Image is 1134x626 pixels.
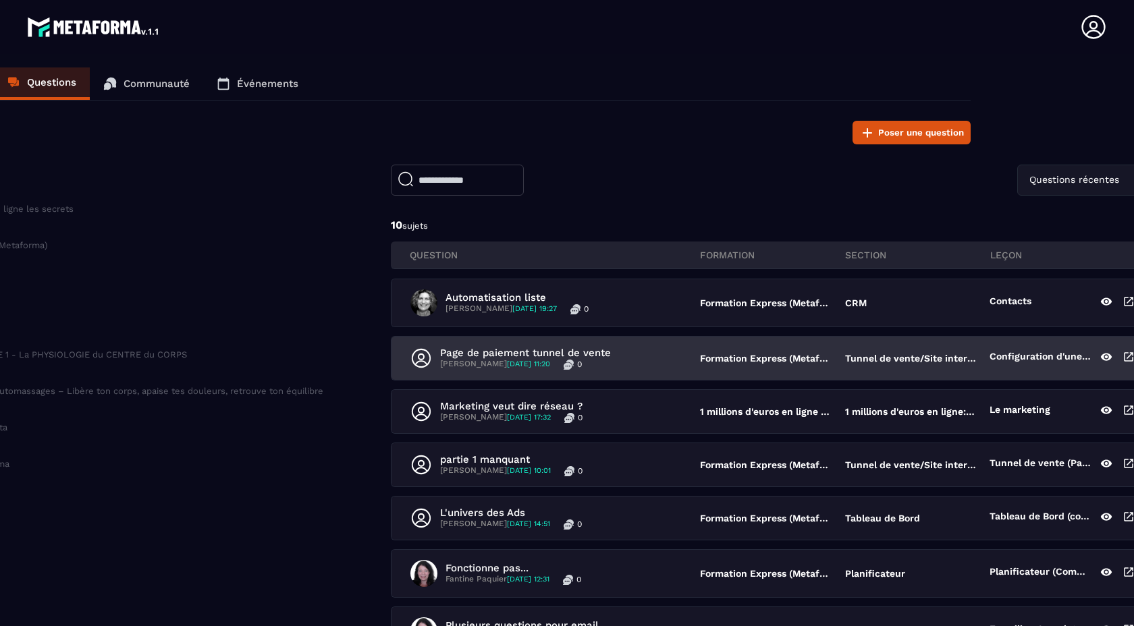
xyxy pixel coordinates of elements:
[1026,173,1122,188] span: Questions récentes
[845,297,867,308] p: CRM
[440,347,611,359] p: Page de paiement tunnel de vente
[446,562,581,574] p: Fonctionne pas...
[507,519,550,528] span: [DATE] 14:51
[845,513,920,523] p: Tableau de Bord
[845,353,977,364] p: Tunnel de vente/Site internet
[507,466,551,475] span: [DATE] 10:01
[577,359,582,370] p: 0
[440,507,582,519] p: L'univers des Ads
[845,568,905,579] p: Planificateur
[578,465,583,476] p: 0
[576,574,581,585] p: 0
[700,459,832,470] p: Formation Express (Metaforma)
[845,406,977,417] p: 1 millions d'euros en ligne: les secrets
[507,575,549,584] span: [DATE] 12:31
[507,413,551,422] span: [DATE] 17:32
[440,400,583,412] p: Marketing veut dire réseau ?
[1122,173,1132,188] input: Search for option
[990,457,1091,472] p: Tunnel de vente (Partie 3)
[440,453,583,465] p: partie 1 manquant
[853,121,971,144] button: Poser une question
[410,249,700,261] p: QUESTION
[700,297,832,308] p: Formation Express (Metaforma)
[577,519,582,530] p: 0
[203,67,312,100] a: Événements
[700,249,845,261] p: FORMATION
[990,566,1091,581] p: Planificateur (Complet)
[440,519,550,530] p: [PERSON_NAME]
[990,511,1091,525] p: Tableau de Bord (complet)
[700,568,832,579] p: Formation Express (Metaforma)
[584,304,589,314] p: 0
[700,353,832,364] p: Formation Express (Metaforma)
[446,304,557,314] p: [PERSON_NAME]
[507,360,550,368] span: [DATE] 11:20
[990,351,1091,366] p: Configuration d'une page de paiement sur Metaforma
[845,459,977,470] p: Tunnel de vente/Site internet
[446,574,549,585] p: Fantine Paquier
[27,76,76,88] p: Questions
[700,513,832,523] p: Formation Express (Metaforma)
[402,221,428,231] span: sujets
[700,406,832,417] p: 1 millions d'euros en ligne les secrets
[124,78,190,90] p: Communauté
[845,249,990,261] p: section
[440,465,551,476] p: [PERSON_NAME]
[990,404,1050,419] p: Le marketing
[440,412,551,423] p: [PERSON_NAME]
[27,13,161,40] img: logo
[578,412,583,423] p: 0
[237,78,298,90] p: Événements
[90,67,203,100] a: Communauté
[512,304,557,313] span: [DATE] 19:27
[446,291,589,304] p: Automatisation liste
[990,295,1031,310] p: Contacts
[440,359,550,370] p: [PERSON_NAME]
